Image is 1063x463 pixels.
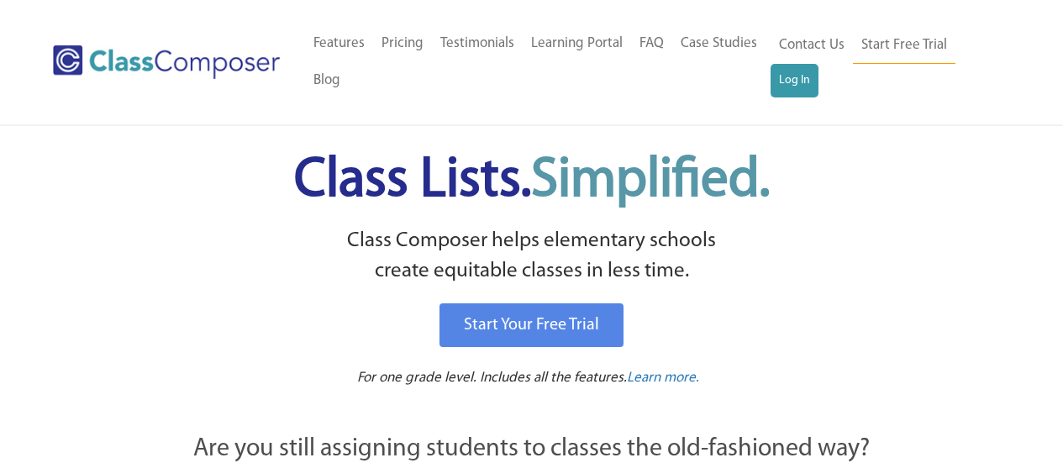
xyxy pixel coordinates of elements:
[305,25,771,99] nav: Header Menu
[464,317,599,334] span: Start Your Free Trial
[294,154,770,208] span: Class Lists.
[373,25,432,62] a: Pricing
[439,303,624,347] a: Start Your Free Trial
[357,371,627,385] span: For one grade level. Includes all the features.
[771,64,818,97] a: Log In
[53,45,280,79] img: Class Composer
[631,25,672,62] a: FAQ
[523,25,631,62] a: Learning Portal
[853,27,955,65] a: Start Free Trial
[771,27,997,97] nav: Header Menu
[531,154,770,208] span: Simplified.
[305,62,349,99] a: Blog
[771,27,853,64] a: Contact Us
[432,25,523,62] a: Testimonials
[672,25,766,62] a: Case Studies
[627,371,699,385] span: Learn more.
[101,226,963,287] p: Class Composer helps elementary schools create equitable classes in less time.
[627,368,699,389] a: Learn more.
[305,25,373,62] a: Features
